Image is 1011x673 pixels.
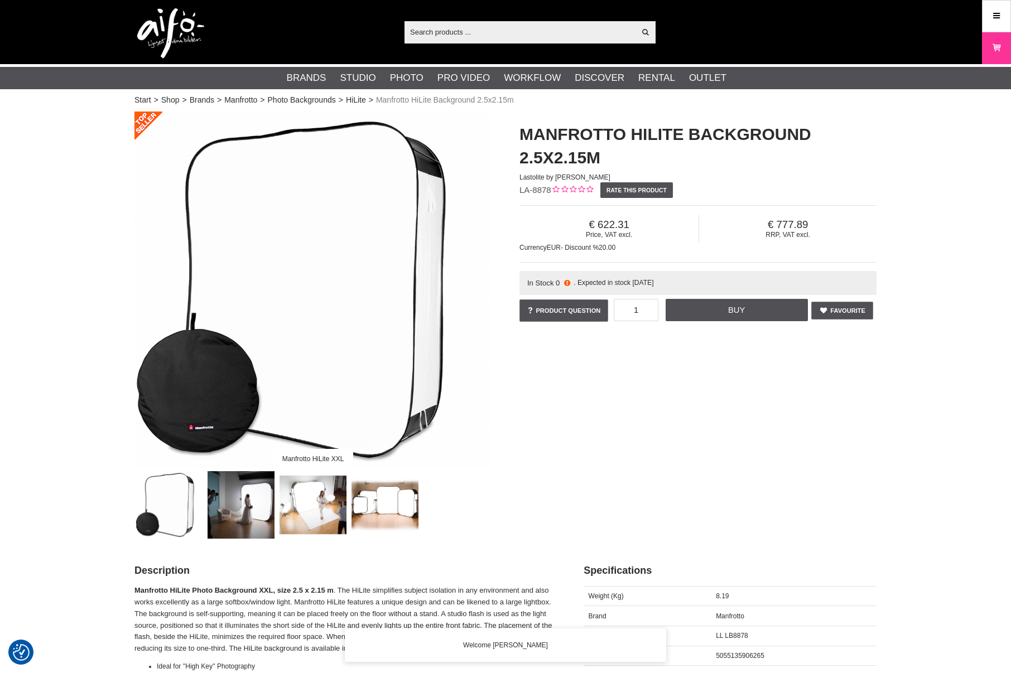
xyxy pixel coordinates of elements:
span: RRP, VAT excl. [699,231,877,239]
span: 622.31 [519,219,699,231]
span: > [369,94,373,106]
span: Lastolite by [PERSON_NAME] [519,173,610,181]
img: Revisit consent button [13,644,30,661]
a: Workflow [504,71,561,85]
span: - Discount % [561,244,599,251]
h2: Specifications [584,564,877,578]
span: . Expected in stock [DATE] [574,279,653,287]
img: logo.png [137,8,204,59]
a: Product question [519,299,608,322]
span: Manfrotto [716,612,744,620]
span: Price, VAT excl. [519,231,699,239]
a: Photo [390,71,423,85]
span: > [260,94,264,106]
button: Consent Preferences [13,642,30,662]
span: LL LB8878 [716,632,748,640]
img: HiLite with Cleanable Vinyl Train [280,471,347,539]
span: > [182,94,186,106]
a: HiLite [346,94,366,106]
input: Search products ... [405,23,635,40]
span: Brand [589,612,606,620]
a: Favourite [811,302,873,319]
span: Weight (Kg) [589,592,624,600]
img: Manfrotto HiLite XXL [134,112,492,468]
a: Buy [666,299,808,321]
p: . The HiLite simplifies subject isolation in any environment and also works excellently as a larg... [134,585,556,655]
div: Customer rating: 0 [551,185,593,196]
span: 5055135906265 [716,652,764,660]
span: In Stock [527,279,554,287]
a: Manfrotto [224,94,257,106]
span: > [154,94,158,106]
span: 20.00 [599,244,615,251]
a: Start [134,94,151,106]
h2: Description [134,564,556,578]
span: Manfrotto HiLite Background 2.5x2.15m [376,94,514,106]
span: > [217,94,222,106]
a: Shop [161,94,180,106]
span: > [339,94,343,106]
a: Discover [575,71,624,85]
span: 0 [556,279,560,287]
img: Manfrotto HiLite Serie [352,471,419,539]
a: Rate this product [600,182,673,198]
h1: Manfrotto HiLite Background 2.5x2.15m [519,123,877,170]
img: Manfrotto HiLite XXL [208,471,275,539]
span: 8.19 [716,592,729,600]
li: Ideal for ''High Key'' Photography [157,661,556,671]
span: Welcome [PERSON_NAME] [463,640,548,650]
a: Outlet [689,71,726,85]
span: Currency [519,244,547,251]
img: Manfrotto HiLite XXL [136,471,203,539]
a: Rental [638,71,675,85]
div: Manfrotto HiLite XXL [273,449,353,468]
a: Pro Video [437,71,490,85]
a: Brands [190,94,214,106]
strong: Manfrotto HiLite Photo Background XXL, size 2.5 x 2.15 m [134,586,334,594]
a: Brands [287,71,326,85]
i: Soon in Stock [562,279,571,287]
span: EUR [547,244,561,251]
a: Studio [340,71,375,85]
span: LA-8878 [519,185,551,195]
span: 777.89 [699,219,877,231]
a: Photo Backgrounds [268,94,336,106]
